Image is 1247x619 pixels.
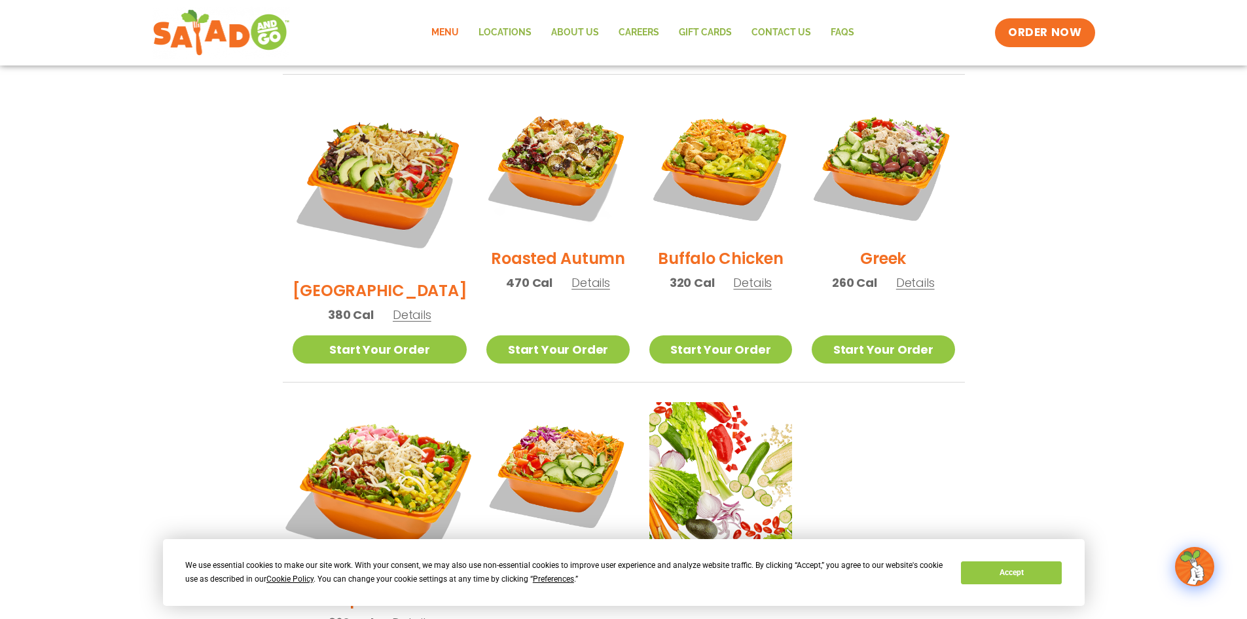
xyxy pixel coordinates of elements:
span: 470 Cal [506,274,552,291]
a: About Us [541,18,609,48]
nav: Menu [422,18,864,48]
span: Details [571,274,610,291]
span: Details [896,274,935,291]
img: Product photo for BBQ Ranch Salad [293,94,467,269]
h2: Roasted Autumn [491,247,625,270]
a: FAQs [821,18,864,48]
a: Menu [422,18,469,48]
img: wpChatIcon [1176,548,1213,585]
img: Product photo for Build Your Own [649,402,792,545]
a: Contact Us [742,18,821,48]
a: Start Your Order [486,335,629,364]
img: Product photo for Jalapeño Ranch Salad [277,387,482,592]
a: Careers [609,18,669,48]
img: Product photo for Thai Salad [486,402,629,545]
div: Cookie Consent Prompt [163,539,1085,606]
span: ORDER NOW [1008,25,1081,41]
img: Product photo for Buffalo Chicken Salad [649,94,792,237]
img: Product photo for Roasted Autumn Salad [486,94,629,237]
a: Start Your Order [649,335,792,364]
span: Details [393,307,431,323]
div: We use essential cookies to make our site work. With your consent, we may also use non-essential ... [185,559,945,586]
span: 320 Cal [670,274,715,291]
img: Product photo for Greek Salad [812,94,954,237]
a: ORDER NOW [995,18,1094,47]
a: Start Your Order [812,335,954,364]
a: Locations [469,18,541,48]
h2: Buffalo Chicken [658,247,783,270]
img: new-SAG-logo-768×292 [153,7,291,59]
button: Accept [961,561,1062,584]
h2: Greek [860,247,906,270]
a: Start Your Order [293,335,467,364]
span: 380 Cal [328,306,374,324]
a: GIFT CARDS [669,18,742,48]
span: 260 Cal [832,274,877,291]
span: Preferences [533,574,574,584]
span: Cookie Policy [266,574,314,584]
h2: [GEOGRAPHIC_DATA] [293,279,467,302]
span: Details [733,274,772,291]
